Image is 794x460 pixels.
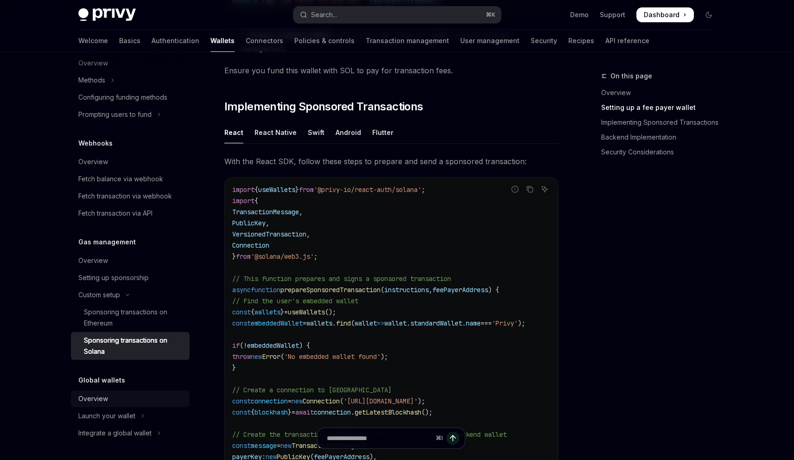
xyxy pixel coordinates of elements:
div: Prompting users to fund [78,109,152,120]
span: prepareSponsoredTransaction [280,286,381,294]
span: useWallets [258,185,295,194]
span: = [284,308,288,316]
div: Flutter [372,121,394,143]
span: 'Privy' [492,319,518,327]
span: feePayerAddress [432,286,488,294]
div: Custom setup [78,289,120,300]
div: React Native [254,121,297,143]
span: ( [351,319,355,327]
span: embeddedWallet [247,341,299,350]
div: Swift [308,121,324,143]
a: Transaction management [366,30,449,52]
span: , [299,208,303,216]
div: Launch your wallet [78,410,135,422]
button: Toggle Integrate a global wallet section [71,425,190,441]
div: React [224,121,243,143]
span: getLatestBlockhash [355,408,421,416]
span: ( [280,352,284,361]
span: connection [251,397,288,405]
span: const [232,319,251,327]
span: VersionedTransaction [232,230,306,238]
span: new [251,352,262,361]
button: Send message [446,432,459,445]
a: Fetch transaction via API [71,205,190,222]
a: Setting up a fee payer wallet [601,100,724,115]
div: Setting up sponsorship [78,272,149,283]
a: Security Considerations [601,145,724,160]
div: Overview [78,393,108,404]
button: Toggle Custom setup section [71,287,190,303]
a: Dashboard [636,7,694,22]
a: Fetch transaction via webhook [71,188,190,204]
span: ; [314,252,318,261]
span: . [351,408,355,416]
span: ( [381,286,384,294]
span: ); [418,397,425,405]
span: ( [340,397,343,405]
span: ⌘ K [486,11,495,19]
span: ( [240,341,243,350]
span: throw [232,352,251,361]
span: const [232,397,251,405]
button: Toggle Prompting users to fund section [71,106,190,123]
a: Sponsoring transactions on Solana [71,332,190,360]
span: 'No embedded wallet found' [284,352,381,361]
span: from [299,185,314,194]
span: wallet [355,319,377,327]
span: if [232,341,240,350]
span: , [306,230,310,238]
span: = [303,319,306,327]
div: Integrate a global wallet [78,428,152,439]
span: } [232,252,236,261]
div: Android [336,121,361,143]
span: instructions [384,286,429,294]
span: connection [314,408,351,416]
a: Fetch balance via webhook [71,171,190,187]
span: const [232,308,251,316]
span: embeddedWallet [251,319,303,327]
span: '[URL][DOMAIN_NAME]' [343,397,418,405]
span: On this page [610,70,652,82]
span: ! [243,341,247,350]
span: // Create a connection to [GEOGRAPHIC_DATA] [232,386,392,394]
input: Ask a question... [327,428,432,448]
a: Overview [71,252,190,269]
a: User management [460,30,520,52]
h5: Global wallets [78,375,125,386]
span: Connection [303,397,340,405]
span: (); [421,408,432,416]
span: '@solana/web3.js' [251,252,314,261]
span: } [295,185,299,194]
span: Connection [232,241,269,249]
span: , [266,219,269,227]
a: Demo [570,10,589,19]
button: Report incorrect code [509,183,521,195]
div: Configuring funding methods [78,92,167,103]
a: Overview [71,153,190,170]
div: Search... [311,9,337,20]
span: , [429,286,432,294]
span: = [292,408,295,416]
span: from [236,252,251,261]
span: find [336,319,351,327]
a: Backend Implementation [601,130,724,145]
span: Implementing Sponsored Transactions [224,99,423,114]
span: PublicKey [232,219,266,227]
span: ) { [299,341,310,350]
span: name [466,319,481,327]
span: . [407,319,410,327]
span: Dashboard [644,10,680,19]
span: ); [381,352,388,361]
a: Welcome [78,30,108,52]
span: new [292,397,303,405]
span: } [232,364,236,372]
span: Ensure you fund this wallet with SOL to pay for transaction fees. [224,64,559,77]
a: Policies & controls [294,30,355,52]
span: = [288,397,292,405]
span: standardWallet [410,319,462,327]
span: . [462,319,466,327]
a: Setting up sponsorship [71,269,190,286]
a: Authentication [152,30,199,52]
div: Overview [78,156,108,167]
a: Sponsoring transactions on Ethereum [71,304,190,332]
